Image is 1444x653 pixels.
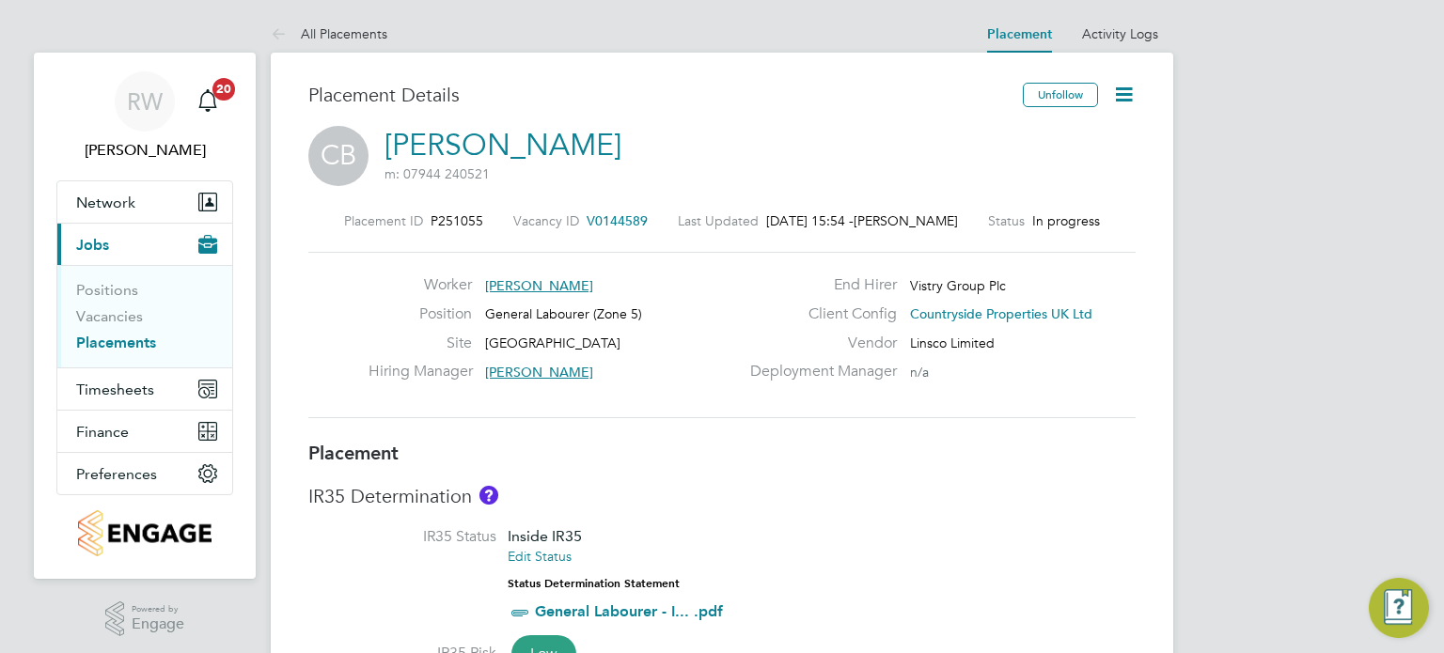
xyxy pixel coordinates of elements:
h3: Placement Details [308,83,1009,107]
span: V0144589 [587,212,648,229]
button: Engage Resource Center [1369,578,1429,638]
a: Placements [76,334,156,351]
span: [GEOGRAPHIC_DATA] [485,334,620,351]
label: Site [369,334,472,353]
a: Go to home page [56,510,233,556]
a: Vacancies [76,307,143,325]
button: Finance [57,411,232,452]
div: Jobs [57,265,232,367]
span: Inside IR35 [508,527,582,545]
span: [PERSON_NAME] [485,364,593,381]
h3: IR35 Determination [308,484,1136,508]
span: [DATE] 15:54 - [766,212,854,229]
span: P251055 [431,212,483,229]
a: [PERSON_NAME] [385,127,621,163]
label: Hiring Manager [369,362,472,381]
span: [PERSON_NAME] [485,277,593,294]
label: Status [988,212,1025,229]
nav: Main navigation [34,53,256,579]
span: Engage [132,616,184,632]
label: Worker [369,275,472,295]
button: Network [57,181,232,223]
span: Vistry Group Plc [910,277,1006,294]
a: RW[PERSON_NAME] [56,71,233,162]
span: CB [308,126,369,186]
label: Vacancy ID [513,212,579,229]
strong: Status Determination Statement [508,577,680,590]
span: Finance [76,423,129,441]
button: Unfollow [1023,83,1098,107]
span: n/a [910,364,929,381]
a: Positions [76,281,138,299]
span: General Labourer (Zone 5) [485,305,642,322]
a: Placement [987,26,1052,42]
label: End Hirer [739,275,897,295]
a: 20 [189,71,227,132]
a: General Labourer - I... .pdf [535,602,723,620]
span: 20 [212,78,235,101]
span: Linsco Limited [910,334,995,351]
span: Preferences [76,465,157,483]
a: Edit Status [508,548,572,565]
a: All Placements [271,25,387,42]
span: [PERSON_NAME] [854,212,958,229]
label: IR35 Status [308,527,496,547]
span: RW [127,89,163,114]
label: Deployment Manager [739,362,897,381]
span: Countryside Properties UK Ltd [910,305,1092,322]
span: In progress [1032,212,1100,229]
label: Last Updated [678,212,759,229]
label: Client Config [739,304,897,324]
button: Jobs [57,224,232,265]
label: Vendor [739,334,897,353]
button: About IR35 [479,486,498,505]
a: Powered byEngage [105,601,185,637]
b: Placement [308,442,399,464]
button: Preferences [57,453,232,494]
a: Activity Logs [1082,25,1158,42]
span: Network [76,194,135,211]
button: Timesheets [57,368,232,410]
span: m: 07944 240521 [385,165,490,182]
span: Powered by [132,601,184,617]
span: Timesheets [76,381,154,398]
span: Jobs [76,236,109,254]
img: countryside-properties-logo-retina.png [78,510,211,556]
label: Position [369,304,472,324]
span: Richard Walsh [56,139,233,162]
label: Placement ID [344,212,423,229]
